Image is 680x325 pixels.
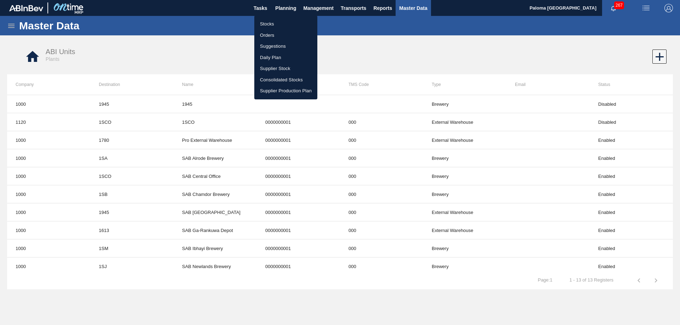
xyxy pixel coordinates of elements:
a: Stocks [254,18,317,30]
a: Suggestions [254,41,317,52]
a: Supplier Production Plan [254,85,317,97]
a: Orders [254,30,317,41]
a: Supplier Stock [254,63,317,74]
a: Daily Plan [254,52,317,63]
a: Consolidated Stocks [254,74,317,86]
